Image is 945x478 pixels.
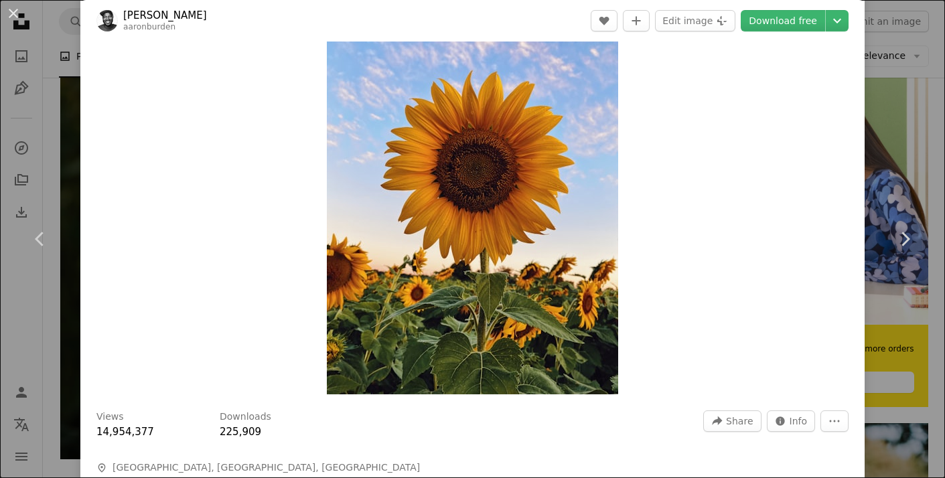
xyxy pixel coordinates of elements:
[220,426,261,438] span: 225,909
[655,10,735,31] button: Edit image
[220,410,271,424] h3: Downloads
[327,6,618,394] img: sunflower field under blue sky during daytime
[113,461,420,475] span: [GEOGRAPHIC_DATA], [GEOGRAPHIC_DATA], [GEOGRAPHIC_DATA]
[826,10,849,31] button: Choose download size
[820,410,849,432] button: More Actions
[96,426,154,438] span: 14,954,377
[767,410,816,432] button: Stats about this image
[790,411,808,431] span: Info
[123,22,175,31] a: aaronburden
[591,10,617,31] button: Like
[96,410,124,424] h3: Views
[865,175,945,303] a: Next
[327,6,618,394] button: Zoom in on this image
[623,10,650,31] button: Add to Collection
[123,9,207,22] a: [PERSON_NAME]
[96,10,118,31] img: Go to Aaron Burden's profile
[703,410,761,432] button: Share this image
[741,10,825,31] a: Download free
[726,411,753,431] span: Share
